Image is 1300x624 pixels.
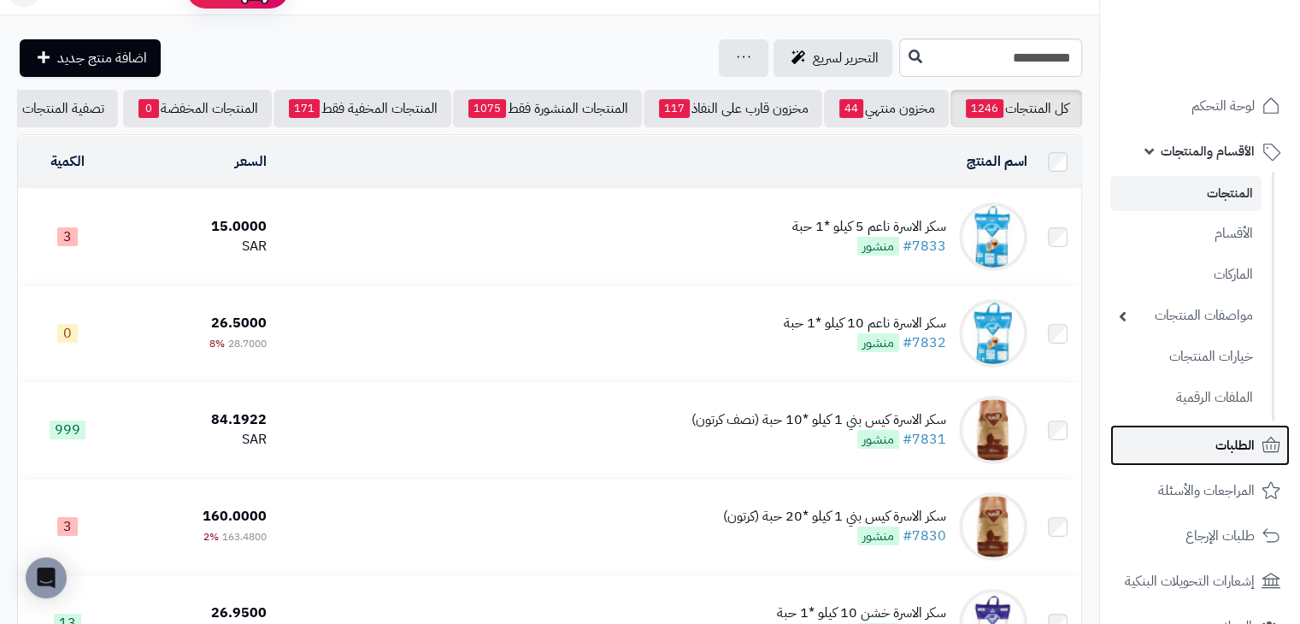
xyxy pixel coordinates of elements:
[222,529,267,545] span: 163.4800
[659,99,690,118] span: 117
[50,151,85,172] a: الكمية
[1184,48,1284,84] img: logo-2.png
[468,99,506,118] span: 1075
[1110,215,1262,252] a: الأقسام
[211,603,267,623] span: 26.9500
[57,324,78,343] span: 0
[839,99,863,118] span: 44
[57,517,78,536] span: 3
[691,410,946,430] div: سكر الاسرة كيس بني 1 كيلو *10 حبة (نصف كرتون)
[20,39,161,77] a: اضافة منتج جديد
[1110,85,1290,127] a: لوحة التحكم
[784,314,946,333] div: سكر الاسرة ناعم 10 كيلو *1 حبة
[959,299,1027,368] img: سكر الاسرة ناعم 10 كيلو *1 حبة
[1110,176,1262,211] a: المنتجات
[857,430,899,449] span: منشور
[644,90,822,127] a: مخزون قارب على النفاذ117
[966,99,1003,118] span: 1246
[209,336,225,351] span: 8%
[1110,425,1290,466] a: الطلبات
[950,90,1082,127] a: كل المنتجات1246
[903,236,946,256] a: #7833
[235,151,267,172] a: السعر
[959,492,1027,561] img: سكر الاسرة كيس بني 1 كيلو *20 حبة (كرتون)
[228,336,267,351] span: 28.7000
[792,217,946,237] div: سكر الاسرة ناعم 5 كيلو *1 حبة
[1110,515,1290,556] a: طلبات الإرجاع
[1161,139,1255,163] span: الأقسام والمنتجات
[1110,297,1262,334] a: مواصفات المنتجات
[22,98,104,119] span: تصفية المنتجات
[1158,479,1255,503] span: المراجعات والأسئلة
[857,527,899,545] span: منشور
[1125,569,1255,593] span: إشعارات التحويلات البنكية
[1110,256,1262,293] a: الماركات
[124,410,266,430] div: 84.1922
[824,90,949,127] a: مخزون منتهي44
[1110,380,1262,416] a: الملفات الرقمية
[1110,338,1262,375] a: خيارات المنتجات
[1215,433,1255,457] span: الطلبات
[903,429,946,450] a: #7831
[57,227,78,246] span: 3
[203,506,267,527] span: 160.0000
[124,217,266,237] div: 15.0000
[124,430,266,450] div: SAR
[211,313,267,333] span: 26.5000
[1185,524,1255,548] span: طلبات الإرجاع
[959,203,1027,271] img: سكر الاسرة ناعم 5 كيلو *1 حبة
[813,48,879,68] span: التحرير لسريع
[289,99,320,118] span: 171
[138,99,159,118] span: 0
[203,529,219,545] span: 2%
[903,526,946,546] a: #7830
[1110,470,1290,511] a: المراجعات والأسئلة
[959,396,1027,464] img: سكر الاسرة كيس بني 1 كيلو *10 حبة (نصف كرتون)
[857,333,899,352] span: منشور
[26,557,67,598] div: Open Intercom Messenger
[774,39,892,77] a: التحرير لسريع
[723,507,946,527] div: سكر الاسرة كيس بني 1 كيلو *20 حبة (كرتون)
[124,237,266,256] div: SAR
[1191,94,1255,118] span: لوحة التحكم
[1110,561,1290,602] a: إشعارات التحويلات البنكية
[777,603,946,623] div: سكر الاسرة خشن 10 كيلو *1 حبة
[857,237,899,256] span: منشور
[967,151,1027,172] a: اسم المنتج
[903,333,946,353] a: #7832
[123,90,272,127] a: المنتجات المخفضة0
[57,48,147,68] span: اضافة منتج جديد
[453,90,642,127] a: المنتجات المنشورة فقط1075
[274,90,451,127] a: المنتجات المخفية فقط171
[50,421,85,439] span: 999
